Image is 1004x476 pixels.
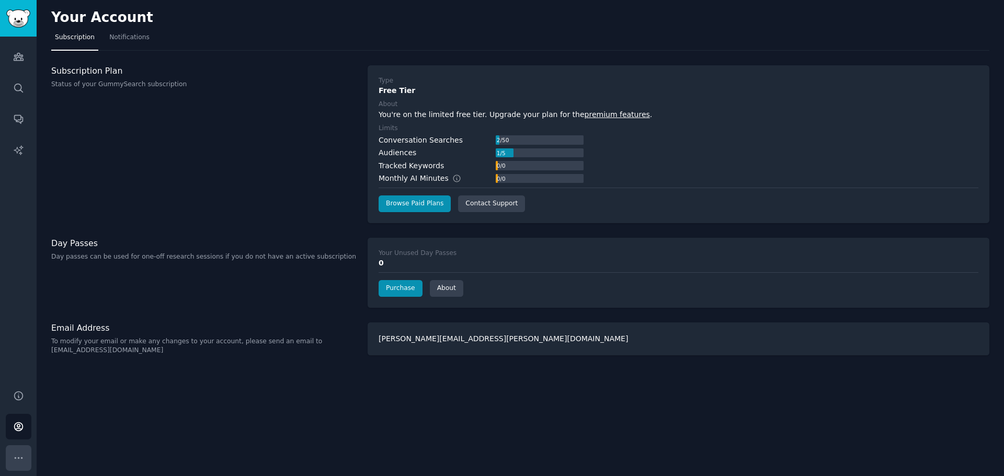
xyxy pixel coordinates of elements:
div: 2 / 50 [496,135,510,145]
span: Notifications [109,33,150,42]
div: Limits [379,124,398,133]
div: Conversation Searches [379,135,463,146]
div: 0 [379,258,978,269]
div: Type [379,76,393,86]
div: 0 / 0 [496,174,506,183]
a: About [430,280,463,297]
h3: Day Passes [51,238,357,249]
a: Subscription [51,29,98,51]
p: Day passes can be used for one-off research sessions if you do not have an active subscription [51,252,357,262]
div: 0 / 0 [496,161,506,170]
p: Status of your GummySearch subscription [51,80,357,89]
div: Free Tier [379,85,978,96]
p: To modify your email or make any changes to your account, please send an email to [EMAIL_ADDRESS]... [51,337,357,355]
div: About [379,100,397,109]
span: Subscription [55,33,95,42]
div: Your Unused Day Passes [379,249,457,258]
a: Contact Support [458,195,525,212]
div: You're on the limited free tier. Upgrade your plan for the . [379,109,978,120]
img: GummySearch logo [6,9,30,28]
a: Notifications [106,29,153,51]
a: Browse Paid Plans [379,195,451,212]
h3: Email Address [51,322,357,333]
h2: Your Account [51,9,153,26]
div: 1 / 5 [496,148,506,158]
div: Tracked Keywords [379,160,444,171]
a: premium features [585,110,650,119]
a: Purchase [379,280,423,297]
h3: Subscription Plan [51,65,357,76]
div: Audiences [379,147,416,158]
div: Monthly AI Minutes [379,173,472,184]
div: [PERSON_NAME][EMAIL_ADDRESS][PERSON_NAME][DOMAIN_NAME] [368,322,989,355]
